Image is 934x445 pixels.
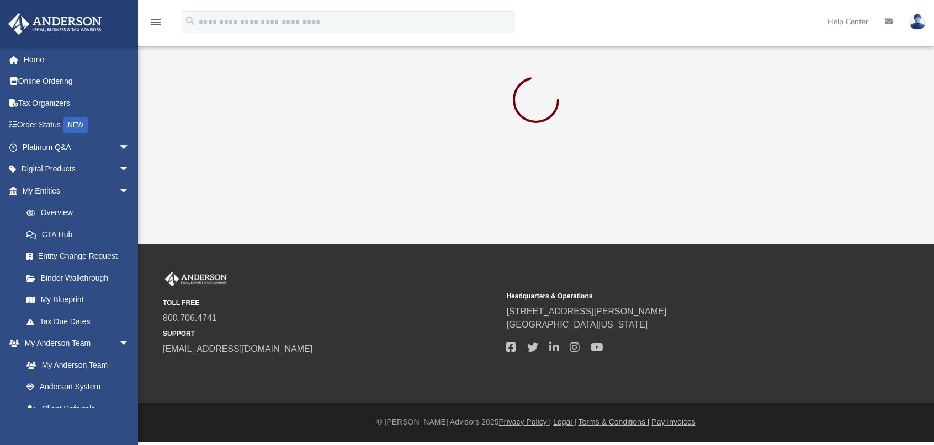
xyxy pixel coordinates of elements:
i: menu [149,15,162,29]
img: Anderson Advisors Platinum Portal [5,13,105,35]
div: NEW [63,117,88,133]
a: Binder Walkthrough [15,267,146,289]
a: [STREET_ADDRESS][PERSON_NAME] [506,307,666,316]
a: My Anderson Teamarrow_drop_down [8,333,141,355]
small: Headquarters & Operations [506,291,842,301]
span: arrow_drop_down [119,158,141,181]
small: SUPPORT [163,329,498,339]
a: Order StatusNEW [8,114,146,137]
a: Home [8,49,146,71]
a: Online Ordering [8,71,146,93]
a: Terms & Conditions | [579,417,650,426]
a: menu [149,21,162,29]
a: Legal | [553,417,576,426]
img: User Pic [909,14,926,30]
a: Pay Invoices [651,417,695,426]
a: 800.706.4741 [163,313,217,323]
small: TOLL FREE [163,298,498,308]
a: Digital Productsarrow_drop_down [8,158,146,180]
a: Entity Change Request [15,245,146,267]
a: Platinum Q&Aarrow_drop_down [8,136,146,158]
a: My Blueprint [15,289,141,311]
a: [GEOGRAPHIC_DATA][US_STATE] [506,320,648,329]
a: Privacy Policy | [499,417,551,426]
div: © [PERSON_NAME] Advisors 2025 [138,416,934,428]
span: arrow_drop_down [119,136,141,159]
i: search [184,15,197,27]
a: Anderson System [15,376,141,398]
img: Anderson Advisors Platinum Portal [163,272,229,286]
a: My Entitiesarrow_drop_down [8,180,146,202]
a: Tax Due Dates [15,310,146,333]
span: arrow_drop_down [119,333,141,355]
a: CTA Hub [15,223,146,245]
span: arrow_drop_down [119,180,141,202]
a: My Anderson Team [15,354,135,376]
a: Overview [15,202,146,224]
a: [EMAIL_ADDRESS][DOMAIN_NAME] [163,344,312,353]
a: Tax Organizers [8,92,146,114]
a: Client Referrals [15,398,141,420]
